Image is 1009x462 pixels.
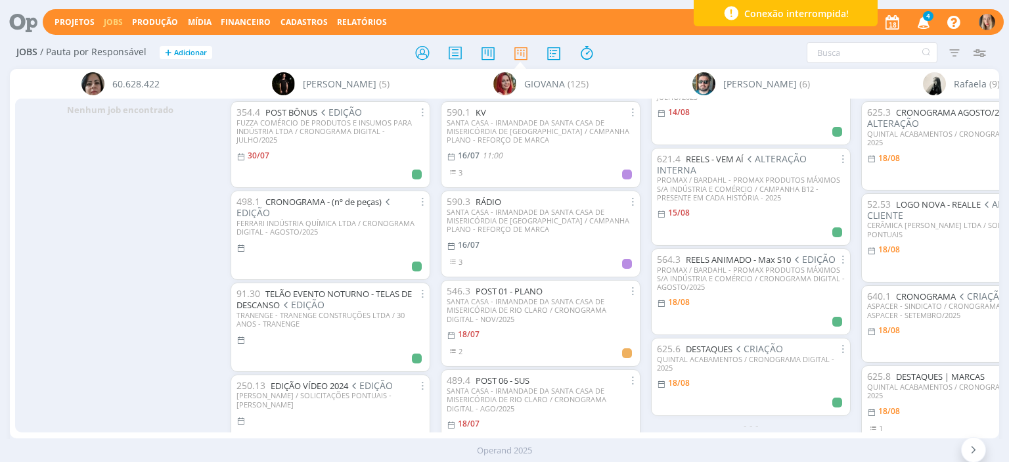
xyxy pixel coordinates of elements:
: 18/08 [668,296,690,308]
div: SANTA CASA - IRMANDADE DA SANTA CASA DE MISERICÓRDIA DE [GEOGRAPHIC_DATA] / CAMPANHA PLANO - REFO... [447,118,635,145]
span: Adicionar [174,49,207,57]
div: FUZZA COMÉRCIO DE PRODUTOS E INSUMOS PARA INDÚSTRIA LTDA / CRONOGRAMA DIGITAL - JULHO/2025 [236,118,424,145]
button: Jobs [100,17,127,28]
a: REELS ANIMADO - Max S10 [686,254,791,266]
a: POST 06 - SUS [476,375,529,386]
span: [PERSON_NAME] [303,77,376,91]
span: / Pauta por Responsável [40,47,146,58]
span: [PERSON_NAME] [723,77,797,91]
div: PROMAX / BARDAHL - PROMAX PRODUTOS MÁXIMOS S/A INDÚSTRIA E COMÉRCIO / CAMPANHA B12 - PRESENTE EM ... [657,175,845,202]
div: PROMAX / BARDAHL - PROMAX PRODUTOS MÁXIMOS S/A INDÚSTRIA E COMÉRCIO / CRONOGRAMA DIGITAL - JULHO/... [657,76,845,102]
a: Projetos [55,16,95,28]
span: EDIÇÃO [236,195,393,219]
span: 4 [923,11,933,21]
: 14/08 [668,106,690,118]
a: KV [476,106,486,118]
: 18/08 [878,152,900,164]
span: 1 [879,423,883,433]
span: 91.30 [236,287,260,300]
button: Projetos [51,17,99,28]
span: 2 [459,346,462,356]
span: Jobs [16,47,37,58]
img: 6 [81,72,104,95]
img: R [923,72,946,95]
span: CRIAÇÃO [956,290,1006,302]
button: Mídia [184,17,215,28]
div: SANTA CASA - IRMANDADE DA SANTA CASA DE MISERICÓRDIA DE RIO CLARO / CRONOGRAMA DIGITAL - NOV/2025 [447,297,635,323]
span: 625.8 [867,370,891,382]
a: TELÃO EVENTO NOTURNO - TELAS DE DESCANSO [236,288,412,311]
span: 489.4 [447,374,470,386]
span: EDIÇÃO [791,253,836,266]
div: FERRARI INDÚSTRIA QUÍMICA LTDA / CRONOGRAMA DIGITAL - AGOSTO/2025 [236,219,424,236]
a: POST BÔNUS [265,106,317,118]
span: 60.628.422 [112,77,160,91]
button: Financeiro [217,17,275,28]
: 11:00 [482,150,503,161]
div: SANTA CASA - IRMANDADE DA SANTA CASA DE MISERICÓRDIA DE [GEOGRAPHIC_DATA] / CAMPANHA PLANO - REFO... [447,208,635,234]
: 16/07 [458,150,480,161]
span: 564.3 [657,253,681,266]
a: Relatórios [337,16,387,28]
div: QUINTAL ACABAMENTOS / CRONOGRAMA DIGITAL - 2025 [657,355,845,372]
span: 3 [459,257,462,267]
: 16/07 [458,239,480,250]
span: 250.13 [236,379,265,392]
a: CRONOGRAMA - (nº de peças) [265,196,382,208]
span: CRIAÇÃO [732,342,783,355]
span: GIOVANA [524,77,565,91]
span: EDIÇÃO [348,379,393,392]
button: Produção [128,17,182,28]
span: 625.6 [657,342,681,355]
span: 498.1 [236,195,260,208]
span: + [165,46,171,60]
: 30/07 [248,150,269,161]
a: RÁDIO [476,196,501,208]
img: R [692,72,715,95]
span: (9) [989,77,1000,91]
: 18/07 [458,329,480,340]
button: +Adicionar [160,46,212,60]
span: EDIÇÃO [317,106,362,118]
div: SANTA CASA - IRMANDADE DA SANTA CASA DE MISERICÓRDIA DE RIO CLARO / CRONOGRAMA DIGITAL - AGO/2025 [447,386,635,413]
div: TRANENGE - TRANENGE CONSTRUÇÕES LTDA / 30 ANOS - TRANENGE [236,311,424,328]
: 18/08 [668,377,690,388]
span: 354.4 [236,106,260,118]
span: Rafaela [954,77,987,91]
span: 621.4 [657,152,681,165]
a: REELS - VEM AÍ [686,153,744,165]
img: C [272,72,295,95]
: 18/08 [878,405,900,417]
span: 640.1 [867,290,891,302]
span: Cadastros [280,16,328,28]
span: 590.1 [447,106,470,118]
a: CRONOGRAMA [896,290,956,302]
a: POST 01 - PLANO [476,285,543,297]
span: (125) [568,77,589,91]
button: 4 [909,11,936,34]
a: DESTAQUES [686,343,732,355]
span: ALTERAÇÃO INTERNA [657,152,807,176]
span: EDIÇÃO [280,298,325,311]
a: DESTAQUES | MARCAS [896,371,985,382]
a: Financeiro [221,16,271,28]
: 18/08 [878,244,900,255]
div: Nenhum job encontrado [15,99,225,122]
span: (5) [379,77,390,91]
a: Mídia [188,16,212,28]
button: Cadastros [277,17,332,28]
span: 625.3 [867,106,891,118]
button: T [978,11,996,34]
: 18/08 [878,325,900,336]
div: PROMAX / BARDAHL - PROMAX PRODUTOS MÁXIMOS S/A INDÚSTRIA E COMÉRCIO / CRONOGRAMA DIGITAL - AGOSTO... [657,266,845,292]
img: G [493,72,516,95]
div: [PERSON_NAME] / SOLICITAÇÕES PONTUAIS - [PERSON_NAME] [236,391,424,408]
span: Conexão interrompida! [744,7,849,20]
img: T [979,14,995,30]
div: - - - [646,419,856,432]
a: Jobs [104,16,123,28]
a: LOGO NOVA - REALLE [896,198,981,210]
span: 546.3 [447,285,470,297]
a: EDIÇÃO VÍDEO 2024 [271,380,348,392]
span: (6) [799,77,810,91]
